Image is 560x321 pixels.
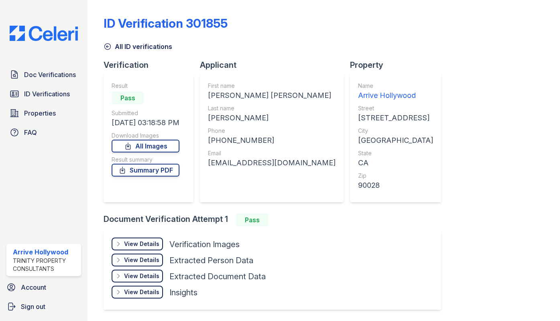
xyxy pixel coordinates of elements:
[358,82,433,101] a: Name Arrive Hollywood
[24,70,76,79] span: Doc Verifications
[358,90,433,101] div: Arrive Hollywood
[124,240,159,248] div: View Details
[208,127,336,135] div: Phone
[124,272,159,280] div: View Details
[112,140,179,152] a: All Images
[6,124,81,140] a: FAQ
[13,247,78,257] div: Arrive Hollywood
[208,112,336,124] div: [PERSON_NAME]
[358,82,433,90] div: Name
[358,149,433,157] div: State
[112,132,179,140] div: Download Images
[169,255,253,266] div: Extracted Person Data
[169,287,198,298] div: Insights
[24,128,37,137] span: FAQ
[104,59,200,71] div: Verification
[6,67,81,83] a: Doc Verifications
[208,104,336,112] div: Last name
[358,180,433,191] div: 90028
[169,239,240,250] div: Verification Images
[124,256,159,264] div: View Details
[358,157,433,169] div: CA
[350,59,448,71] div: Property
[3,26,84,41] img: CE_Logo_Blue-a8612792a0a2168367f1c8372b55b34899dd931a85d93a1a3d3e32e68fde9ad4.png
[208,90,336,101] div: [PERSON_NAME] [PERSON_NAME]
[24,89,70,99] span: ID Verifications
[6,105,81,121] a: Properties
[6,86,81,102] a: ID Verifications
[3,279,84,295] a: Account
[112,117,179,128] div: [DATE] 03:18:58 PM
[358,104,433,112] div: Street
[208,157,336,169] div: [EMAIL_ADDRESS][DOMAIN_NAME]
[236,213,268,226] div: Pass
[3,299,84,315] a: Sign out
[112,164,179,177] a: Summary PDF
[112,109,179,117] div: Submitted
[358,135,433,146] div: [GEOGRAPHIC_DATA]
[104,42,172,51] a: All ID verifications
[208,149,336,157] div: Email
[21,302,45,311] span: Sign out
[208,82,336,90] div: First name
[104,213,448,226] div: Document Verification Attempt 1
[358,172,433,180] div: Zip
[112,156,179,164] div: Result summary
[358,112,433,124] div: [STREET_ADDRESS]
[24,108,56,118] span: Properties
[13,257,78,273] div: Trinity Property Consultants
[112,91,144,104] div: Pass
[358,127,433,135] div: City
[124,288,159,296] div: View Details
[200,59,350,71] div: Applicant
[21,282,46,292] span: Account
[169,271,266,282] div: Extracted Document Data
[104,16,228,30] div: ID Verification 301855
[208,135,336,146] div: [PHONE_NUMBER]
[112,82,179,90] div: Result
